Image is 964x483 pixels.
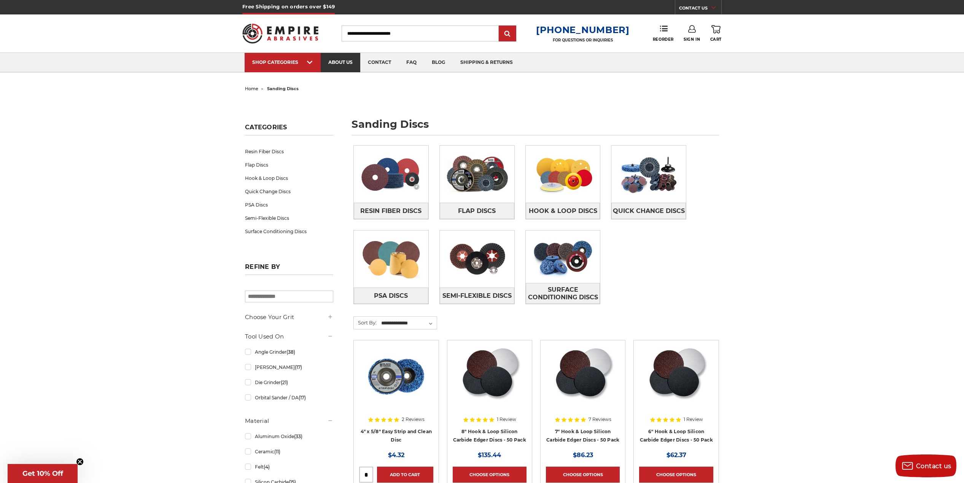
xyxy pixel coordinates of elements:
a: Semi-Flexible Discs [245,211,333,225]
a: Quick Change Discs [245,185,333,198]
a: Resin Fiber Discs [245,145,333,158]
span: (4) [264,464,270,470]
span: (17) [299,395,306,400]
img: Quick Change Discs [611,148,686,200]
div: Get 10% OffClose teaser [8,464,78,483]
a: Surface Conditioning Discs [245,225,333,238]
span: Contact us [916,462,951,470]
span: Resin Fiber Discs [360,205,422,218]
a: Ceramic [245,445,333,458]
a: Add to Cart [377,467,433,483]
span: 2 Reviews [402,417,425,422]
span: $62.37 [667,451,686,459]
span: (33) [294,434,302,439]
a: Flap Discs [440,203,514,219]
span: (21) [281,380,288,385]
a: Semi-Flexible Discs [440,288,514,304]
span: Semi-Flexible Discs [442,289,512,302]
span: Hook & Loop Discs [529,205,597,218]
a: Felt [245,460,333,473]
a: PSA Discs [245,198,333,211]
span: Flap Discs [458,205,496,218]
a: Reorder [653,25,674,41]
button: Close teaser [76,458,84,466]
label: Sort By: [354,317,377,328]
a: Hook & Loop Discs [245,172,333,185]
a: CONTACT US [679,4,721,14]
a: Choose Options [639,467,713,483]
img: Silicon Carbide 6" Hook & Loop Edger Discs [646,346,707,407]
a: Cart [710,25,722,42]
select: Sort By: [380,318,437,329]
a: Silicon Carbide 7" Hook & Loop Edger Discs [546,346,620,419]
a: Die Grinder [245,376,333,389]
a: Silicon Carbide 8" Hook & Loop Edger Discs [453,346,527,419]
span: $135.44 [478,451,501,459]
span: Reorder [653,37,674,42]
a: 8" Hook & Loop Silicon Carbide Edger Discs - 50 Pack [453,429,526,443]
img: Resin Fiber Discs [354,148,428,200]
span: 1 Review [497,417,516,422]
a: 4" x 5/8" Easy Strip and Clean Disc [361,429,432,443]
a: contact [360,53,399,72]
a: 6" Hook & Loop Silicon Carbide Edger Discs - 50 Pack [640,429,713,443]
a: Choose Options [546,467,620,483]
a: Flap Discs [245,158,333,172]
h5: Choose Your Grit [245,313,333,322]
a: [PERSON_NAME] [245,361,333,374]
a: about us [321,53,360,72]
img: Silicon Carbide 7" Hook & Loop Edger Discs [552,346,614,407]
h5: Tool Used On [245,332,333,341]
a: Hook & Loop Discs [526,203,600,219]
a: Surface Conditioning Discs [526,283,600,304]
a: blog [424,53,453,72]
a: Orbital Sander / DA [245,391,333,404]
img: Silicon Carbide 8" Hook & Loop Edger Discs [459,346,520,407]
button: Contact us [896,454,956,477]
span: 7 Reviews [589,417,611,422]
h5: Refine by [245,263,333,275]
a: Choose Options [453,467,527,483]
img: Hook & Loop Discs [526,148,600,200]
a: PSA Discs [354,288,428,304]
span: PSA Discs [374,289,408,302]
span: Cart [710,37,722,42]
span: (17) [295,364,302,370]
a: [PHONE_NUMBER] [536,24,630,35]
a: home [245,86,258,91]
span: (11) [274,449,280,454]
h5: Categories [245,124,333,135]
span: (38) [286,349,295,355]
p: FOR QUESTIONS OR INQUIRIES [536,38,630,43]
img: Flap Discs [440,148,514,200]
span: $4.32 [388,451,404,459]
span: $86.23 [573,451,593,459]
span: 1 Review [684,417,703,422]
span: Quick Change Discs [613,205,685,218]
a: 7" Hook & Loop Silicon Carbide Edger Discs - 50 Pack [546,429,619,443]
a: Resin Fiber Discs [354,203,428,219]
a: 4" x 5/8" easy strip and clean discs [359,346,433,419]
a: shipping & returns [453,53,520,72]
img: Empire Abrasives [242,19,318,48]
h5: Material [245,416,333,426]
img: 4" x 5/8" easy strip and clean discs [366,346,426,407]
img: Semi-Flexible Discs [440,233,514,285]
a: faq [399,53,424,72]
img: Surface Conditioning Discs [526,230,600,283]
span: Get 10% Off [22,469,63,478]
div: SHOP CATEGORIES [252,59,313,65]
a: Silicon Carbide 6" Hook & Loop Edger Discs [639,346,713,419]
h1: sanding discs [352,119,719,135]
img: PSA Discs [354,233,428,285]
a: Angle Grinder [245,345,333,359]
a: Aluminum Oxide [245,430,333,443]
span: sanding discs [267,86,299,91]
span: Sign In [684,37,700,42]
input: Submit [500,26,515,41]
a: Quick Change Discs [611,203,686,219]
